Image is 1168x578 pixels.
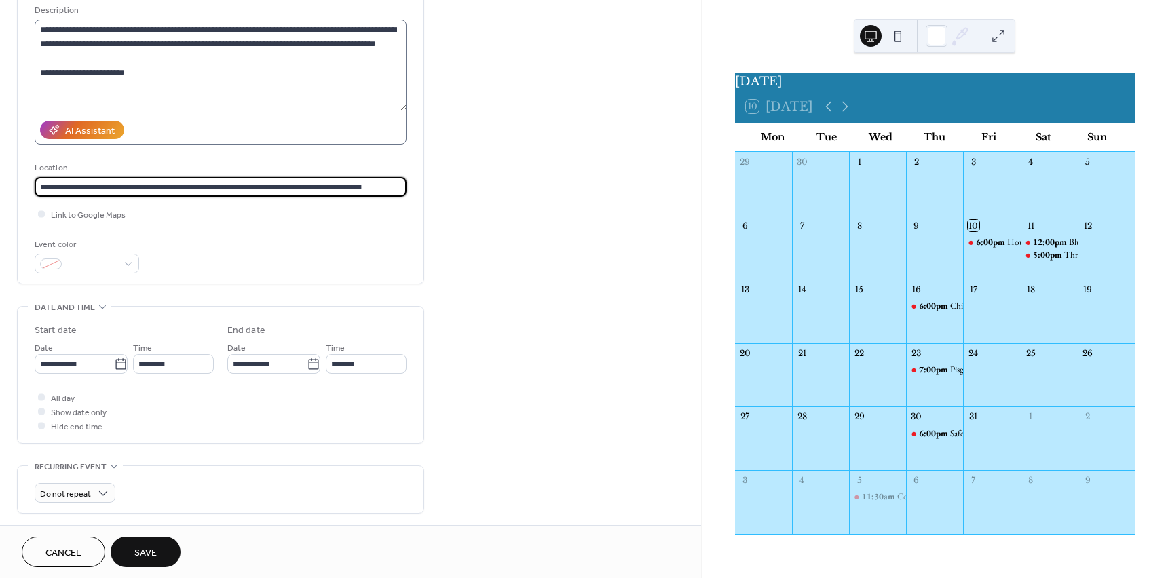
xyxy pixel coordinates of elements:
div: [DATE] [735,73,1135,90]
div: 9 [1082,475,1093,486]
div: 25 [1025,347,1036,359]
span: Date [35,341,53,355]
div: Fri [962,123,1016,151]
div: 16 [911,284,922,295]
span: 12:00pm [1033,236,1069,248]
div: 1 [854,156,865,168]
div: 6 [911,475,922,486]
div: Children & Family Resource Center- Harvest Dinner [906,300,963,312]
div: Safelight- Night of Hope [950,427,1036,440]
div: 8 [854,220,865,231]
div: 9 [911,220,922,231]
span: Do not repeat [40,486,91,502]
div: 4 [1025,156,1036,168]
div: 2 [911,156,922,168]
div: 13 [739,284,751,295]
div: 6 [739,220,751,231]
span: 7:00pm [919,364,950,376]
div: 19 [1082,284,1093,295]
div: Housing Assistance Corporation - Annual Gala [963,236,1020,248]
div: 10 [968,220,979,231]
div: 1 [1025,411,1036,423]
div: 7 [796,220,808,231]
div: Event color [35,237,136,252]
div: End date [227,324,265,338]
div: Safelight- Night of Hope [906,427,963,440]
div: 22 [854,347,865,359]
div: 18 [1025,284,1036,295]
span: Link to Google Maps [51,208,126,223]
div: 20 [739,347,751,359]
span: Date and time [35,301,95,315]
div: 29 [854,411,865,423]
div: 3 [968,156,979,168]
div: 24 [968,347,979,359]
div: Pisgah Legal Services- Justice Forum [950,364,1072,376]
div: Children & Family Resource Center- Harvest Dinner [950,300,1131,312]
span: Date [227,341,246,355]
div: 31 [968,411,979,423]
div: 14 [796,284,808,295]
div: Community Foundation of [GEOGRAPHIC_DATA] Annual Luncheon [897,490,1154,503]
div: 30 [911,411,922,423]
div: 26 [1082,347,1093,359]
div: Community Foundation of Henderson County Annual Luncheon [849,490,906,503]
div: 8 [1025,475,1036,486]
div: Sat [1016,123,1070,151]
div: 4 [796,475,808,486]
span: Time [133,341,152,355]
div: Thrive- Bids & Blues [1021,249,1078,261]
div: 30 [796,156,808,168]
div: Location [35,161,404,175]
div: 23 [911,347,922,359]
div: 7 [968,475,979,486]
div: 21 [796,347,808,359]
button: Cancel [22,537,105,567]
div: Description [35,3,404,18]
div: Thrive- Bids & Blues [1064,249,1136,261]
span: Save [134,546,157,560]
div: 5 [1082,156,1093,168]
span: 6:00pm [919,427,950,440]
span: Recurring event [35,460,107,474]
div: 2 [1082,411,1093,423]
span: Hide end time [51,420,102,434]
span: 5:00pm [1033,249,1064,261]
div: 28 [796,411,808,423]
button: AI Assistant [40,121,124,139]
div: 11 [1025,220,1036,231]
div: Start date [35,324,77,338]
span: Cancel [45,546,81,560]
div: 29 [739,156,751,168]
div: AI Assistant [65,124,115,138]
span: 6:00pm [976,236,1007,248]
div: Blue Ridge Humane Society's 75th Birthday Bash [1021,236,1078,248]
div: Wed [854,123,908,151]
div: 17 [968,284,979,295]
button: Save [111,537,181,567]
span: 11:30am [862,490,897,503]
span: Show date only [51,406,107,420]
div: Sun [1070,123,1124,151]
div: Pisgah Legal Services- Justice Forum [906,364,963,376]
div: 27 [739,411,751,423]
div: 12 [1082,220,1093,231]
span: All day [51,391,75,406]
div: 3 [739,475,751,486]
div: 15 [854,284,865,295]
div: Tue [799,123,854,151]
span: Time [326,341,345,355]
div: 5 [854,475,865,486]
div: Mon [746,123,800,151]
div: Thu [907,123,962,151]
span: 6:00pm [919,300,950,312]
